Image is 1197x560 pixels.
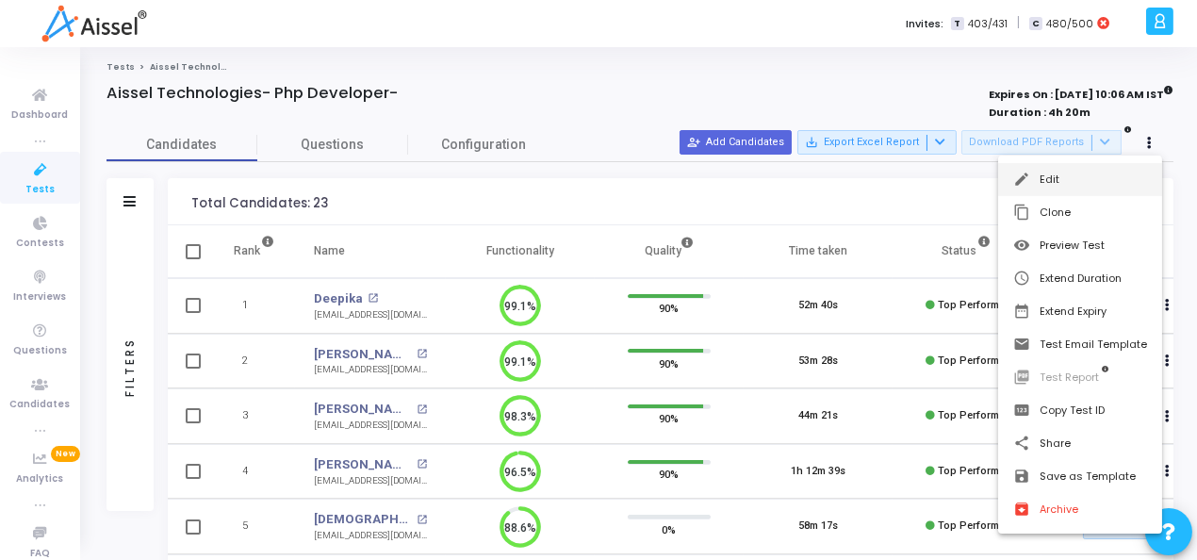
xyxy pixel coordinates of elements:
mat-icon: share [1013,435,1032,453]
button: Clone [998,196,1162,229]
mat-icon: save [1013,468,1032,486]
mat-icon: edit [1013,171,1032,189]
button: Archive [998,493,1162,526]
mat-icon: email [1013,336,1032,354]
mat-icon: schedule [1013,270,1032,288]
button: Test Report [998,361,1162,394]
mat-icon: content_copy [1013,204,1032,222]
mat-icon: visibility [1013,237,1032,255]
button: Test Email Template [998,328,1162,361]
mat-icon: archive [1013,501,1032,519]
button: Save as Template [998,460,1162,493]
mat-icon: date_range [1013,303,1032,321]
button: Share [998,427,1162,460]
button: Preview Test [998,229,1162,262]
button: Extend Duration [998,262,1162,295]
button: Copy Test ID [998,394,1162,427]
mat-icon: pin [1013,402,1032,420]
button: Extend Expiry [998,295,1162,328]
button: Edit [998,163,1162,196]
